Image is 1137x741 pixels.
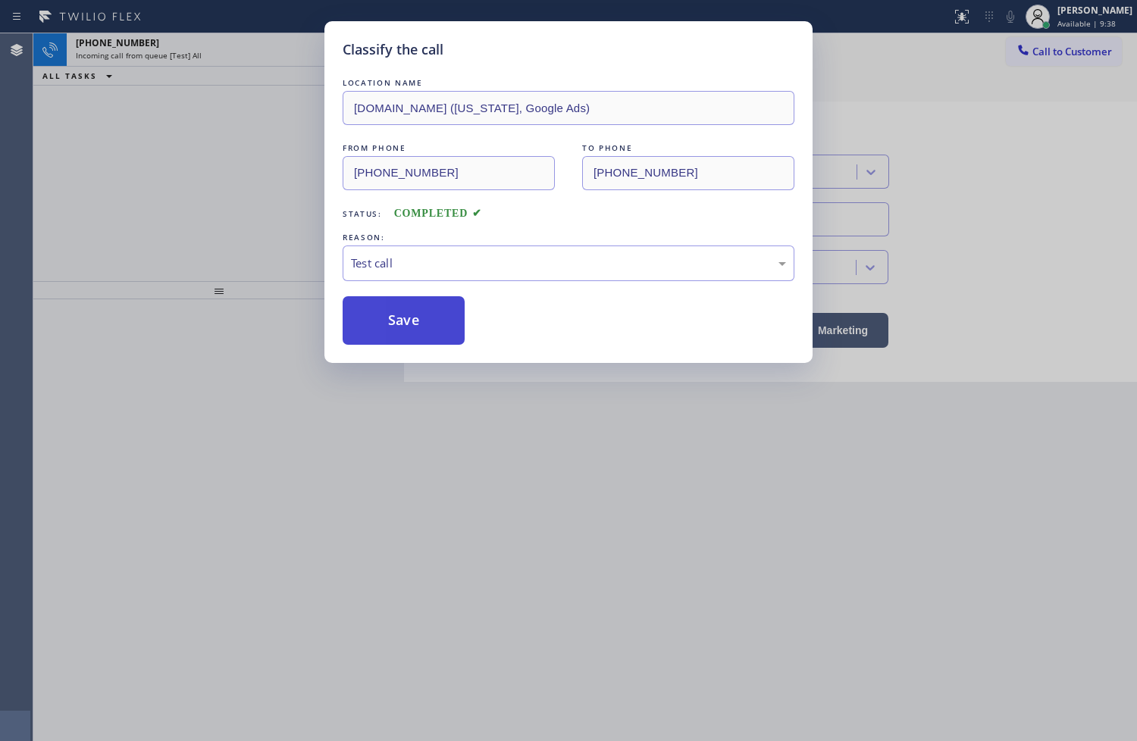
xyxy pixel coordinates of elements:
[343,39,443,60] h5: Classify the call
[343,156,555,190] input: From phone
[343,296,465,345] button: Save
[582,156,794,190] input: To phone
[343,208,382,219] span: Status:
[394,208,482,219] span: COMPLETED
[343,75,794,91] div: LOCATION NAME
[351,255,786,272] div: Test call
[582,140,794,156] div: TO PHONE
[343,230,794,245] div: REASON:
[343,140,555,156] div: FROM PHONE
